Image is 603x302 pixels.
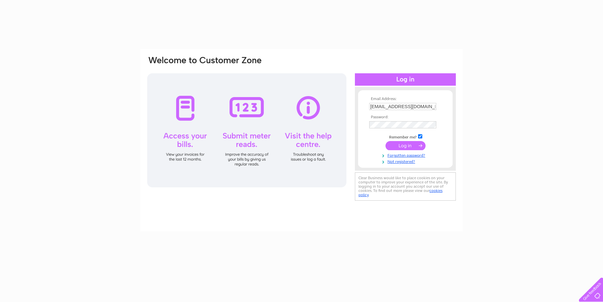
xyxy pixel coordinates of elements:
a: Not registered? [369,158,443,164]
a: Forgotten password? [369,152,443,158]
input: Submit [386,141,426,150]
th: Password: [368,115,443,120]
td: Remember me? [368,133,443,140]
div: Clear Business would like to place cookies on your computer to improve your experience of the sit... [355,172,456,201]
th: Email Address: [368,97,443,101]
a: cookies policy [358,188,442,197]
